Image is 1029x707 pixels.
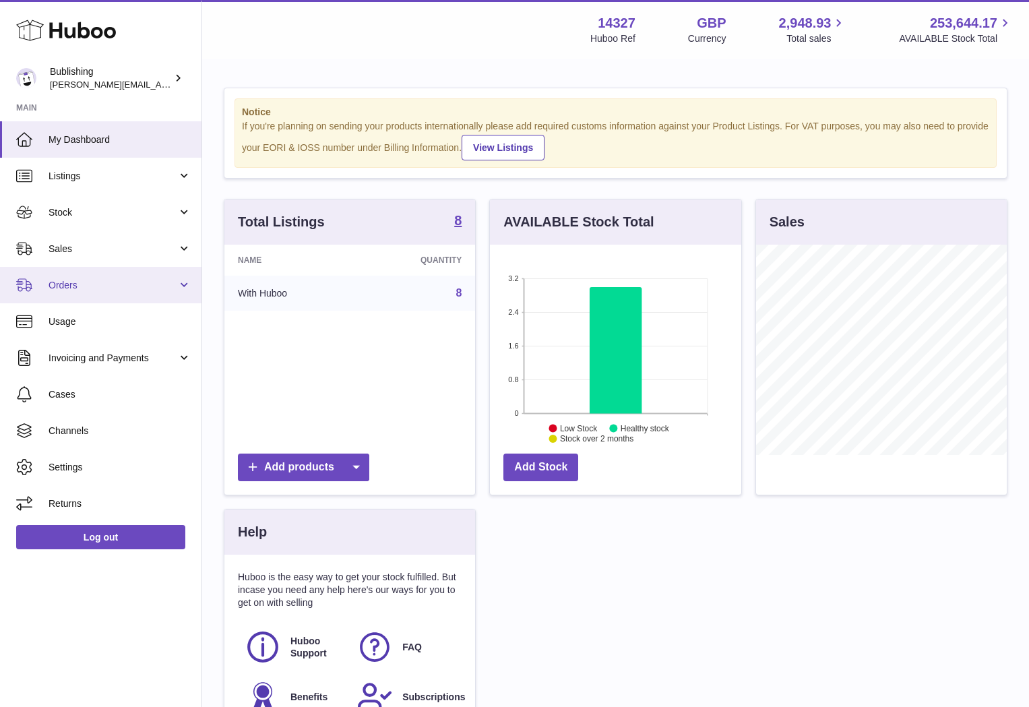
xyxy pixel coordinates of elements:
[290,691,328,704] span: Benefits
[238,213,325,231] h3: Total Listings
[238,523,267,541] h3: Help
[515,409,519,417] text: 0
[49,243,177,255] span: Sales
[49,425,191,437] span: Channels
[49,388,191,401] span: Cases
[49,170,177,183] span: Listings
[242,120,989,160] div: If you're planning on sending your products internationally please add required customs informati...
[356,245,475,276] th: Quantity
[290,635,342,660] span: Huboo Support
[509,342,519,350] text: 1.6
[560,423,598,433] text: Low Stock
[238,454,369,481] a: Add products
[50,79,270,90] span: [PERSON_NAME][EMAIL_ADDRESS][DOMAIN_NAME]
[786,32,846,45] span: Total sales
[503,454,578,481] a: Add Stock
[245,629,343,665] a: Huboo Support
[621,423,670,433] text: Healthy stock
[49,352,177,365] span: Invoicing and Payments
[462,135,544,160] a: View Listings
[697,14,726,32] strong: GBP
[224,245,356,276] th: Name
[590,32,635,45] div: Huboo Ref
[238,571,462,609] p: Huboo is the easy way to get your stock fulfilled. But incase you need any help here's our ways f...
[49,279,177,292] span: Orders
[770,213,805,231] h3: Sales
[49,497,191,510] span: Returns
[49,315,191,328] span: Usage
[49,206,177,219] span: Stock
[49,461,191,474] span: Settings
[242,106,989,119] strong: Notice
[16,68,36,88] img: hamza@bublishing.com
[402,691,465,704] span: Subscriptions
[454,214,462,230] a: 8
[779,14,832,32] span: 2,948.93
[224,276,356,311] td: With Huboo
[598,14,635,32] strong: 14327
[454,214,462,227] strong: 8
[899,32,1013,45] span: AVAILABLE Stock Total
[930,14,997,32] span: 253,644.17
[779,14,847,45] a: 2,948.93 Total sales
[509,308,519,316] text: 2.4
[49,133,191,146] span: My Dashboard
[560,434,633,443] text: Stock over 2 months
[402,641,422,654] span: FAQ
[356,629,455,665] a: FAQ
[688,32,726,45] div: Currency
[899,14,1013,45] a: 253,644.17 AVAILABLE Stock Total
[16,525,185,549] a: Log out
[509,375,519,383] text: 0.8
[503,213,654,231] h3: AVAILABLE Stock Total
[509,274,519,282] text: 3.2
[50,65,171,91] div: Bublishing
[456,287,462,299] a: 8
